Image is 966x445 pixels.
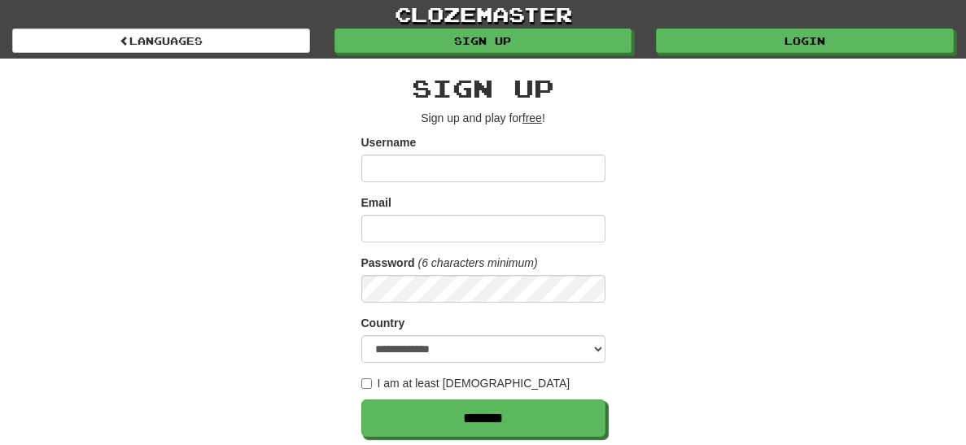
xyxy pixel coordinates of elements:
a: Sign up [334,28,632,53]
label: Email [361,194,391,211]
label: I am at least [DEMOGRAPHIC_DATA] [361,375,570,391]
p: Sign up and play for ! [361,110,605,126]
label: Country [361,315,405,331]
label: Username [361,134,417,151]
u: free [522,111,542,124]
h2: Sign up [361,75,605,102]
input: I am at least [DEMOGRAPHIC_DATA] [361,378,372,389]
a: Languages [12,28,310,53]
label: Password [361,255,415,271]
a: Login [656,28,954,53]
em: (6 characters minimum) [418,256,538,269]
